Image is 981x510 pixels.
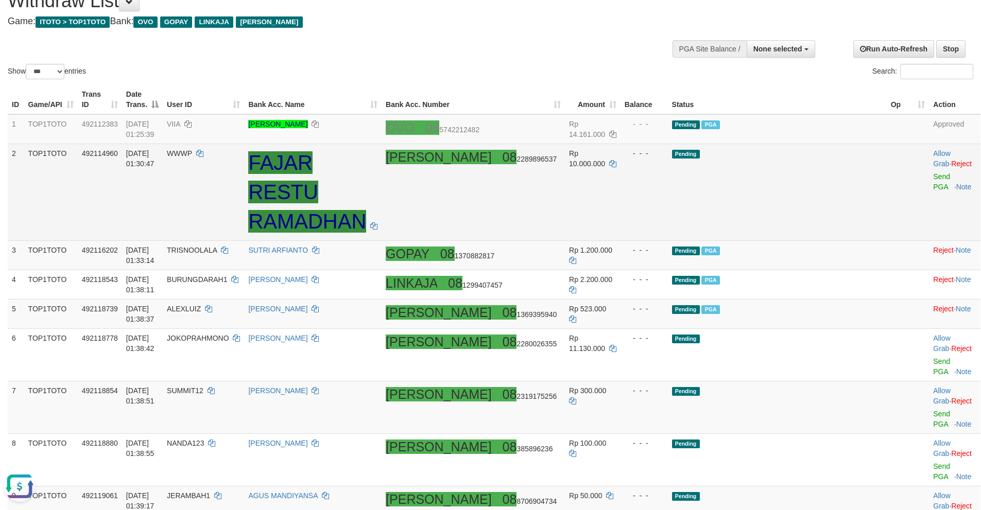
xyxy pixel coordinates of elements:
span: Copy 088706904734 to clipboard [503,497,557,505]
span: Copy 082280026355 to clipboard [503,340,557,348]
td: Approved [929,114,980,144]
span: Copy 081299407457 to clipboard [448,281,503,289]
div: - - - [625,119,664,129]
a: Note [956,420,972,428]
ah_el_jm_1756146672679: [PERSON_NAME] [386,439,492,454]
span: Pending [672,492,700,501]
a: Note [956,305,971,313]
span: [DATE] 01:25:39 [126,120,154,138]
span: Rp 2.200.000 [569,275,612,284]
label: Show entries [8,64,86,79]
span: WWWP [167,149,192,157]
td: · [929,381,980,434]
td: 2 [8,144,24,240]
a: Reject [933,246,954,254]
span: · [933,334,951,353]
span: GOPAY [160,16,193,28]
input: Search: [900,64,973,79]
span: Copy 081369395940 to clipboard [503,310,557,319]
td: · [929,241,980,270]
span: Copy 082319175256 to clipboard [503,392,557,400]
ah_el_jm_1755828048544: 08 [425,120,440,135]
select: Showentries [26,64,64,79]
span: 492119061 [82,491,118,500]
a: Reject [933,275,954,284]
ah_el_jm_1755705115715: 08 [440,247,455,261]
label: Search: [872,64,973,79]
a: Reject [951,160,972,168]
a: Note [956,472,972,481]
span: Copy 085742212482 to clipboard [425,126,480,134]
span: Pending [672,150,700,159]
td: TOP1TOTO [24,114,78,144]
a: SUTRI ARFIANTO [248,246,308,254]
span: [DATE] 01:33:14 [126,246,154,265]
a: Reject [933,305,954,313]
a: Send PGA [933,410,950,428]
span: 492118543 [82,275,118,284]
th: Bank Acc. Name: activate to sort column ascending [244,85,382,114]
td: TOP1TOTO [24,270,78,300]
span: Rp 300.000 [569,386,606,395]
td: · [929,144,980,240]
ah_el_jm_1756146672679: 08 [503,305,517,320]
a: Reject [951,397,972,405]
span: · [933,386,951,405]
ah_el_jm_1755828048544: OVO [386,120,415,135]
ah_el_jm_1756146672679: 08 [503,335,517,349]
a: Reject [951,449,972,458]
span: Rp 100.000 [569,439,606,447]
th: Bank Acc. Number: activate to sort column ascending [382,85,565,114]
th: Game/API: activate to sort column ascending [24,85,78,114]
span: 492116202 [82,246,118,254]
span: ALEXLUIZ [167,305,201,313]
span: BURUNGDARAH1 [167,275,227,284]
ah_el_jm_1755828486103: 08 [448,276,462,290]
td: · [929,300,980,329]
span: · [933,149,951,168]
a: [PERSON_NAME] [248,439,307,447]
a: FAJAR RESTU RAMADHAN [248,163,366,230]
th: Balance [621,85,668,114]
ah_el_jm_1756146672679: 08 [503,492,517,506]
a: Allow Grab [933,149,950,168]
span: [PERSON_NAME] [236,16,302,28]
span: Rp 11.130.000 [569,334,605,353]
ah_el_jm_1756146672679: [PERSON_NAME] [386,150,492,164]
a: [PERSON_NAME] [248,386,307,395]
td: · [929,434,980,486]
a: [PERSON_NAME] [248,120,307,128]
div: PGA Site Balance / [673,40,747,58]
span: [DATE] 01:38:51 [126,386,154,405]
span: 492112383 [82,120,118,128]
span: Pending [672,335,700,343]
ah_el_jm_1756146672679: 08 [503,150,517,164]
a: Note [956,246,971,254]
a: Stop [936,40,966,58]
th: ID [8,85,24,114]
span: Rp 14.161.000 [569,120,605,138]
span: 492118739 [82,305,118,313]
a: Allow Grab [933,491,950,510]
span: Pending [672,276,700,285]
span: 492118778 [82,334,118,342]
a: Reject [951,344,972,353]
div: - - - [625,333,664,343]
span: · [933,439,951,458]
span: Pending [672,305,700,314]
ah_el_jm_1755828486103: LINKAJA [386,276,437,290]
div: - - - [625,438,664,448]
span: Rp 10.000.000 [569,149,605,168]
ah_el_jm_1756146672679: [PERSON_NAME] [386,335,492,349]
td: TOP1TOTO [24,144,78,240]
span: Rp 50.000 [569,491,603,500]
a: Allow Grab [933,334,950,353]
span: Pending [672,247,700,255]
button: None selected [747,40,815,58]
td: · [929,329,980,381]
a: Note [956,367,972,376]
span: Rp 1.200.000 [569,246,612,254]
td: 4 [8,270,24,300]
td: 1 [8,114,24,144]
ah_el_jm_1756146672679: [PERSON_NAME] [386,387,492,401]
